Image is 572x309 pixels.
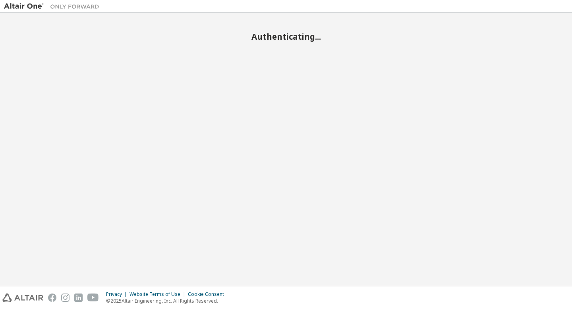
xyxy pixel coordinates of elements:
[4,31,568,42] h2: Authenticating...
[87,294,99,302] img: youtube.svg
[48,294,56,302] img: facebook.svg
[2,294,43,302] img: altair_logo.svg
[4,2,103,10] img: Altair One
[188,291,229,297] div: Cookie Consent
[129,291,188,297] div: Website Terms of Use
[61,294,70,302] img: instagram.svg
[106,297,229,304] p: © 2025 Altair Engineering, Inc. All Rights Reserved.
[106,291,129,297] div: Privacy
[74,294,83,302] img: linkedin.svg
